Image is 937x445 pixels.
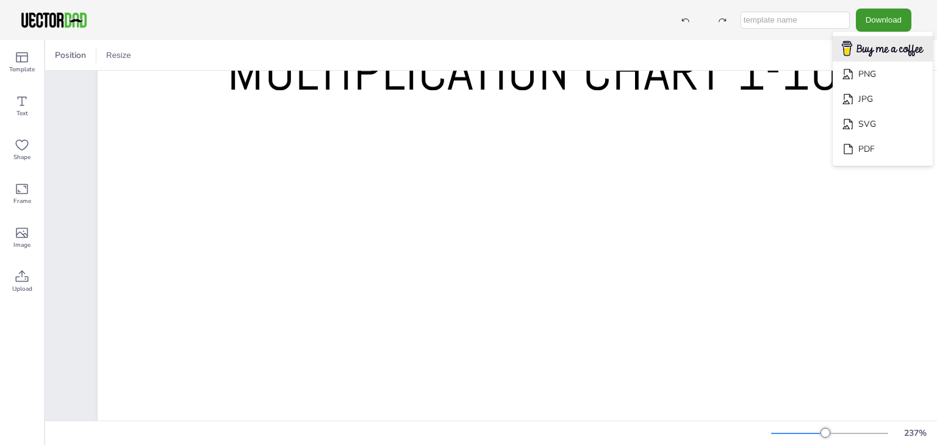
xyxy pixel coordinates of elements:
span: Position [52,49,88,61]
span: MULTIPLICATION CHART 1-100 [227,35,867,107]
span: Frame [13,196,31,206]
img: buymecoffee.png [834,37,932,61]
li: PDF [833,137,933,162]
span: Template [9,65,35,74]
div: 237 % [900,427,930,439]
li: SVG [833,112,933,137]
span: Upload [12,284,32,294]
span: Shape [13,152,31,162]
input: template name [741,12,850,29]
ul: Download [833,32,933,166]
button: Resize [101,46,136,65]
span: Text [16,109,28,118]
img: VectorDad-1.png [20,11,88,29]
button: Download [856,9,911,31]
li: JPG [833,87,933,112]
li: PNG [833,62,933,87]
span: Image [13,240,31,250]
